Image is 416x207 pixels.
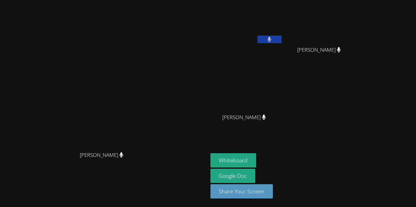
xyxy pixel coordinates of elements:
[210,184,273,198] button: Share Your Screen
[297,46,341,54] span: [PERSON_NAME]
[222,113,266,122] span: [PERSON_NAME]
[80,151,123,160] span: [PERSON_NAME]
[210,169,256,183] a: Google Doc
[210,153,256,167] button: Whiteboard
